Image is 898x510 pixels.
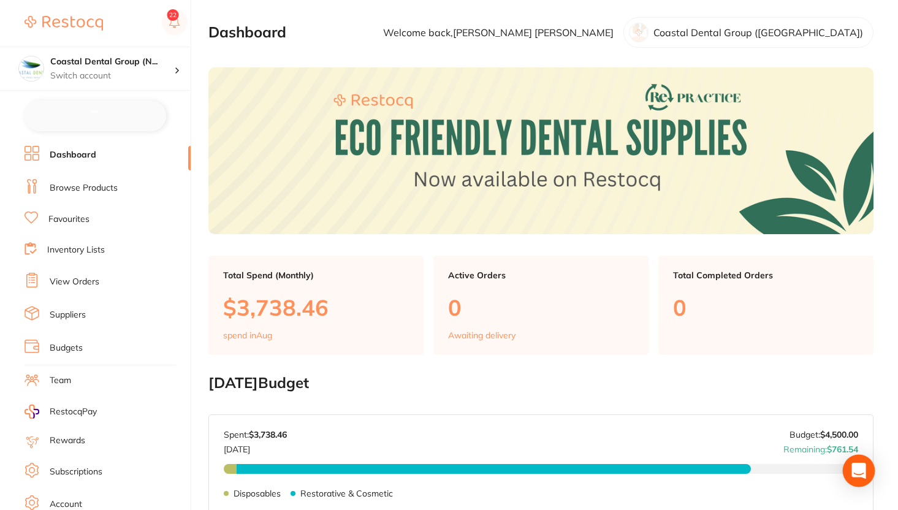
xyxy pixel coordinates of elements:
p: Total Spend (Monthly) [223,270,409,280]
a: Total Spend (Monthly)$3,738.46spend inAug [208,256,424,355]
a: Suppliers [50,309,86,321]
strong: $3,738.46 [249,429,287,440]
p: Welcome back, [PERSON_NAME] [PERSON_NAME] [383,27,614,38]
a: View Orders [50,276,99,288]
a: Rewards [50,435,85,447]
a: Browse Products [50,182,118,194]
a: Inventory Lists [47,244,105,256]
p: Spent: [224,430,287,440]
a: RestocqPay [25,405,97,419]
p: Disposables [234,489,281,498]
p: 0 [448,295,634,320]
strong: $761.54 [827,444,858,455]
p: spend in Aug [223,330,272,340]
p: 0 [673,295,859,320]
img: Dashboard [208,67,873,234]
span: RestocqPay [50,406,97,418]
p: Total Completed Orders [673,270,859,280]
img: Coastal Dental Group (Newcastle) [19,56,44,81]
p: $3,738.46 [223,295,409,320]
div: Open Intercom Messenger [843,455,875,487]
h4: Coastal Dental Group (Newcastle) [50,56,174,68]
a: Restocq Logo [25,9,103,37]
p: Budget: [790,430,858,440]
a: Budgets [50,342,83,354]
h2: [DATE] Budget [208,375,873,392]
p: Restorative & Cosmetic [300,489,393,498]
p: Switch account [50,70,174,82]
img: Restocq Logo [25,16,103,31]
img: RestocqPay [25,405,39,419]
p: Active Orders [448,270,634,280]
a: Team [50,375,71,387]
a: Favourites [48,213,89,226]
a: Active Orders0Awaiting delivery [433,256,649,355]
a: Subscriptions [50,466,102,478]
p: Coastal Dental Group ([GEOGRAPHIC_DATA]) [653,27,863,38]
strong: $4,500.00 [820,429,858,440]
h2: Dashboard [208,24,286,41]
p: [DATE] [224,440,287,454]
a: Dashboard [50,149,96,161]
p: Remaining: [783,440,858,454]
p: Awaiting delivery [448,330,516,340]
a: Total Completed Orders0 [658,256,873,355]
